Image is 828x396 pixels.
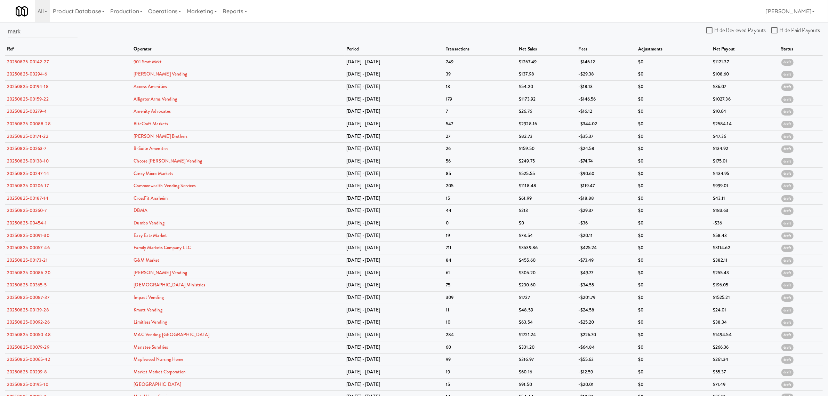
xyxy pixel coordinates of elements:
[781,319,794,326] span: draft
[345,93,444,105] td: [DATE] - [DATE]
[345,267,444,279] td: [DATE] - [DATE]
[134,294,163,301] a: Impact Vending
[7,257,48,263] a: 20250825-00173-21
[134,356,183,363] a: Maplewood Nursing Home
[779,43,823,56] th: status
[134,369,186,375] a: Market Market Corporation
[517,304,577,316] td: $48.59
[7,381,48,388] a: 20250825-00195-10
[781,108,794,116] span: draft
[636,80,711,93] td: $0
[7,108,47,114] a: 20250825-00279-4
[781,381,794,389] span: draft
[444,80,517,93] td: 13
[517,56,577,68] td: $1267.49
[636,155,711,167] td: $0
[7,331,51,338] a: 20250825-00050-48
[636,105,711,118] td: $0
[517,254,577,267] td: $455.60
[517,180,577,192] td: $1118.48
[577,192,636,205] td: -$18.88
[7,71,47,77] a: 20250825-00294-6
[517,80,577,93] td: $54.20
[16,5,28,17] img: Micromart
[636,229,711,242] td: $0
[711,180,779,192] td: $999.01
[636,341,711,354] td: $0
[444,130,517,143] td: 27
[577,229,636,242] td: -$20.11
[636,304,711,316] td: $0
[444,267,517,279] td: 61
[577,130,636,143] td: -$35.37
[7,269,50,276] a: 20250825-00086-20
[711,130,779,143] td: $47.36
[781,195,794,203] span: draft
[345,68,444,81] td: [DATE] - [DATE]
[345,143,444,155] td: [DATE] - [DATE]
[517,93,577,105] td: $1173.92
[577,329,636,341] td: -$226.70
[444,118,517,130] td: 547
[134,71,187,77] a: [PERSON_NAME] Vending
[577,167,636,180] td: -$90.60
[7,220,47,226] a: 20250825-00454-1
[345,105,444,118] td: [DATE] - [DATE]
[345,130,444,143] td: [DATE] - [DATE]
[134,182,196,189] a: Commonwealth Vending Services
[7,344,49,350] a: 20250825-00079-29
[577,316,636,329] td: -$25.20
[771,28,779,33] input: Hide Paid Payouts
[134,381,181,388] a: [GEOGRAPHIC_DATA]
[134,282,205,288] a: [DEMOGRAPHIC_DATA] Ministries
[577,118,636,130] td: -$344.02
[577,354,636,366] td: -$55.63
[577,366,636,379] td: -$12.59
[345,329,444,341] td: [DATE] - [DATE]
[577,155,636,167] td: -$74.74
[636,43,711,56] th: adjustments
[7,182,49,189] a: 20250825-00206-17
[444,180,517,192] td: 205
[7,170,49,177] a: 20250825-00247-14
[517,329,577,341] td: $1721.24
[711,155,779,167] td: $175.01
[444,205,517,217] td: 44
[517,242,577,254] td: $3539.86
[781,369,794,376] span: draft
[444,316,517,329] td: 10
[345,229,444,242] td: [DATE] - [DATE]
[517,217,577,230] td: $0
[134,307,162,313] a: Kmatt Vending
[711,68,779,81] td: $108.60
[517,167,577,180] td: $525.55
[444,242,517,254] td: 711
[636,279,711,292] td: $0
[517,155,577,167] td: $249.75
[444,229,517,242] td: 19
[7,319,50,325] a: 20250825-00092-26
[345,192,444,205] td: [DATE] - [DATE]
[711,205,779,217] td: $183.63
[134,331,209,338] a: MAC Vending [GEOGRAPHIC_DATA]
[577,254,636,267] td: -$73.49
[636,192,711,205] td: $0
[517,68,577,81] td: $137.98
[517,130,577,143] td: $82.73
[711,242,779,254] td: $3114.62
[444,56,517,68] td: 249
[345,205,444,217] td: [DATE] - [DATE]
[517,267,577,279] td: $305.20
[444,304,517,316] td: 11
[134,145,168,152] a: B-Suite Amenities
[444,366,517,379] td: 19
[517,354,577,366] td: $316.97
[345,118,444,130] td: [DATE] - [DATE]
[134,220,164,226] a: Dumbo Vending
[134,96,177,102] a: Alligator Arms Vending
[781,245,794,252] span: draft
[134,319,167,325] a: Limitless Vending
[781,307,794,314] span: draft
[577,93,636,105] td: -$146.56
[711,118,779,130] td: $2584.14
